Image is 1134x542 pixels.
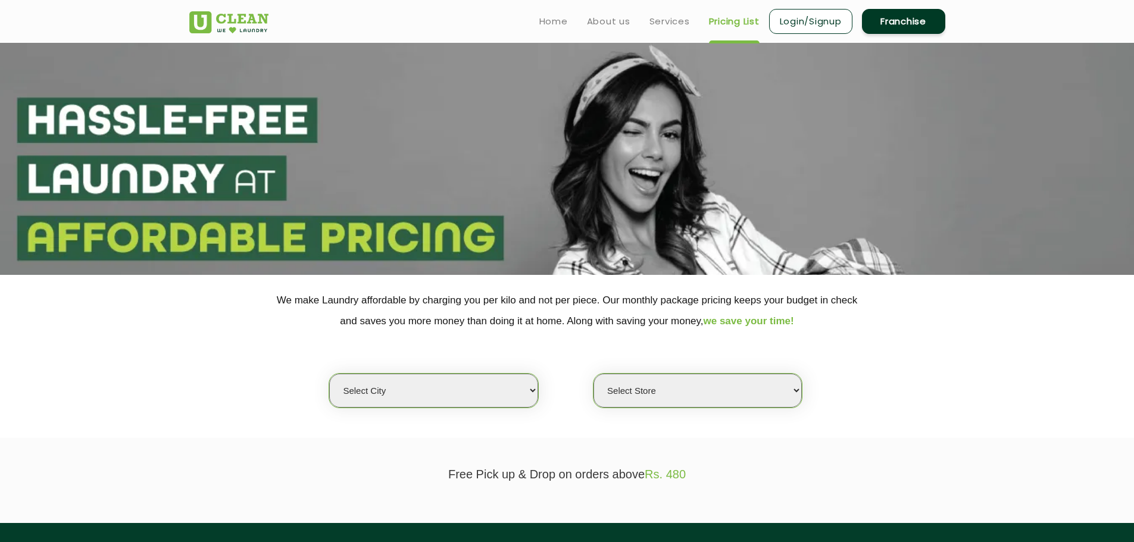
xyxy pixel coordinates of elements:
[704,315,794,327] span: we save your time!
[189,290,945,331] p: We make Laundry affordable by charging you per kilo and not per piece. Our monthly package pricin...
[709,14,760,29] a: Pricing List
[189,11,268,33] img: UClean Laundry and Dry Cleaning
[649,14,690,29] a: Services
[862,9,945,34] a: Franchise
[645,468,686,481] span: Rs. 480
[587,14,630,29] a: About us
[769,9,852,34] a: Login/Signup
[189,468,945,481] p: Free Pick up & Drop on orders above
[539,14,568,29] a: Home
